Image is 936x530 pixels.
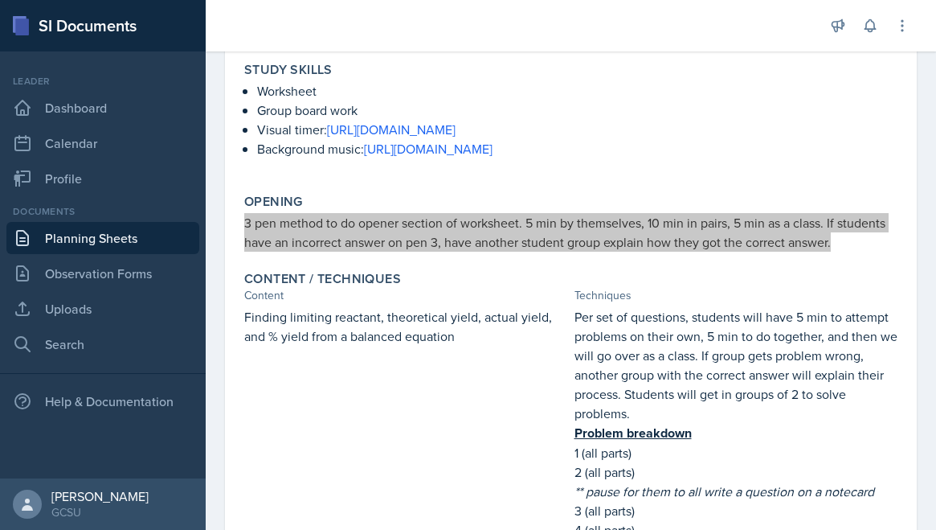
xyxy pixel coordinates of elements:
[574,483,874,500] em: ** pause for them to all write a question on a notecard
[6,222,199,254] a: Planning Sheets
[257,81,897,101] p: Worksheet
[257,139,897,158] p: Background music:
[51,504,149,520] div: GCSU
[244,194,303,210] label: Opening
[6,92,199,124] a: Dashboard
[51,488,149,504] div: [PERSON_NAME]
[244,213,897,252] p: 3 pen method to do opener section of worksheet. 5 min by themselves, 10 min in pairs, 5 min as a ...
[6,385,199,417] div: Help & Documentation
[574,443,898,462] p: 1 (all parts)
[257,120,897,139] p: Visual timer:
[574,287,898,304] div: Techniques
[6,204,199,219] div: Documents
[6,74,199,88] div: Leader
[364,140,493,158] a: [URL][DOMAIN_NAME]
[6,328,199,360] a: Search
[6,162,199,195] a: Profile
[244,287,568,304] div: Content
[327,121,456,138] a: [URL][DOMAIN_NAME]
[244,62,333,78] label: Study Skills
[244,307,568,346] p: Finding limiting reactant, theoretical yield, actual yield, and % yield from a balanced equation
[574,307,898,423] p: Per set of questions, students will have 5 min to attempt problems on their own, 5 min to do toge...
[574,462,898,482] p: 2 (all parts)
[574,424,692,442] u: Problem breakdown
[574,501,898,520] p: 3 (all parts)
[6,257,199,290] a: Observation Forms
[6,293,199,325] a: Uploads
[6,127,199,159] a: Calendar
[257,101,897,120] p: Group board work
[244,271,401,287] label: Content / Techniques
